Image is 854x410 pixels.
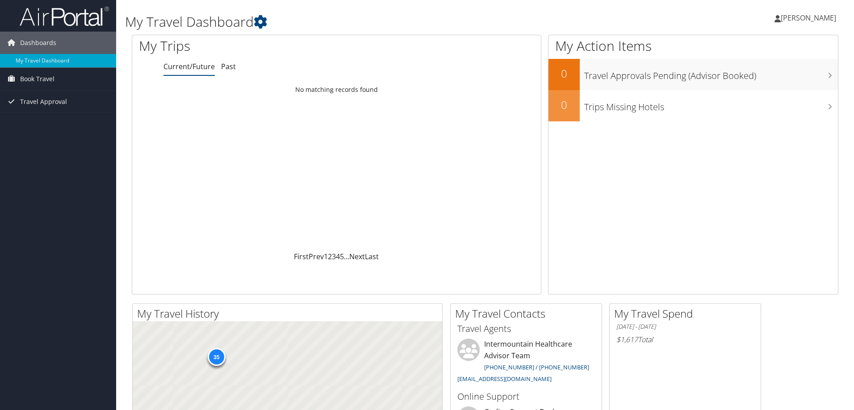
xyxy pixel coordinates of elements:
[457,375,552,383] a: [EMAIL_ADDRESS][DOMAIN_NAME]
[365,252,379,261] a: Last
[457,390,595,403] h3: Online Support
[349,252,365,261] a: Next
[616,335,638,344] span: $1,617
[137,306,442,321] h2: My Travel History
[584,65,838,82] h3: Travel Approvals Pending (Advisor Booked)
[163,62,215,71] a: Current/Future
[455,306,602,321] h2: My Travel Contacts
[132,82,541,98] td: No matching records found
[221,62,236,71] a: Past
[332,252,336,261] a: 3
[774,4,845,31] a: [PERSON_NAME]
[139,37,364,55] h1: My Trips
[584,96,838,113] h3: Trips Missing Hotels
[344,252,349,261] span: …
[20,6,109,27] img: airportal-logo.png
[616,335,754,344] h6: Total
[309,252,324,261] a: Prev
[20,91,67,113] span: Travel Approval
[328,252,332,261] a: 2
[548,59,838,90] a: 0Travel Approvals Pending (Advisor Booked)
[20,32,56,54] span: Dashboards
[324,252,328,261] a: 1
[207,348,225,366] div: 35
[614,306,761,321] h2: My Travel Spend
[781,13,836,23] span: [PERSON_NAME]
[20,68,54,90] span: Book Travel
[453,339,599,386] li: Intermountain Healthcare Advisor Team
[125,12,605,31] h1: My Travel Dashboard
[457,323,595,335] h3: Travel Agents
[548,97,580,112] h2: 0
[548,37,838,55] h1: My Action Items
[548,90,838,121] a: 0Trips Missing Hotels
[616,323,754,331] h6: [DATE] - [DATE]
[484,363,589,371] a: [PHONE_NUMBER] / [PHONE_NUMBER]
[294,252,309,261] a: First
[336,252,340,261] a: 4
[548,66,580,81] h2: 0
[340,252,344,261] a: 5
